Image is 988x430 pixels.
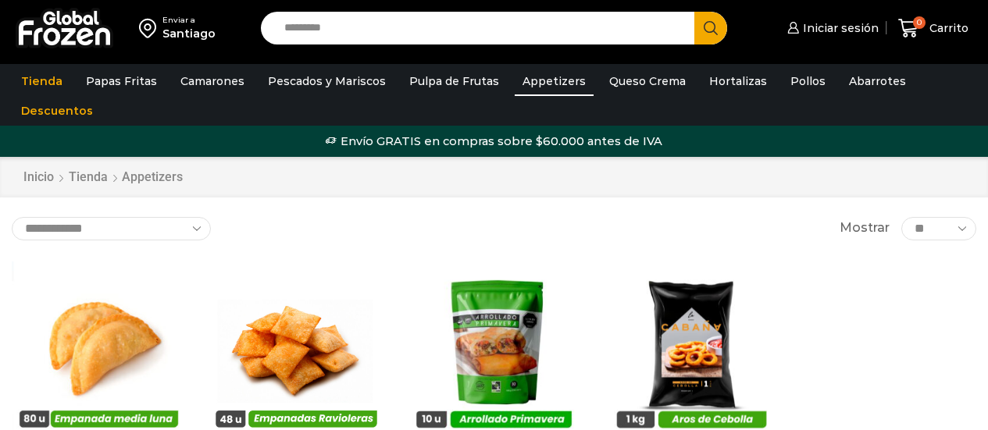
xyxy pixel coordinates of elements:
[841,66,914,96] a: Abarrotes
[913,16,926,29] span: 0
[13,96,101,126] a: Descuentos
[173,66,252,96] a: Camarones
[894,10,972,47] a: 0 Carrito
[260,66,394,96] a: Pescados y Mariscos
[122,169,183,184] h1: Appetizers
[13,66,70,96] a: Tienda
[783,66,833,96] a: Pollos
[799,20,879,36] span: Iniciar sesión
[701,66,775,96] a: Hortalizas
[12,217,211,240] select: Pedido de la tienda
[139,15,162,41] img: address-field-icon.svg
[694,12,727,44] button: Search button
[840,219,890,237] span: Mostrar
[162,26,216,41] div: Santiago
[162,15,216,26] div: Enviar a
[783,12,879,44] a: Iniciar sesión
[23,169,55,187] a: Inicio
[68,169,109,187] a: Tienda
[23,169,183,187] nav: Breadcrumb
[78,66,165,96] a: Papas Fritas
[601,66,694,96] a: Queso Crema
[515,66,594,96] a: Appetizers
[401,66,507,96] a: Pulpa de Frutas
[926,20,968,36] span: Carrito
